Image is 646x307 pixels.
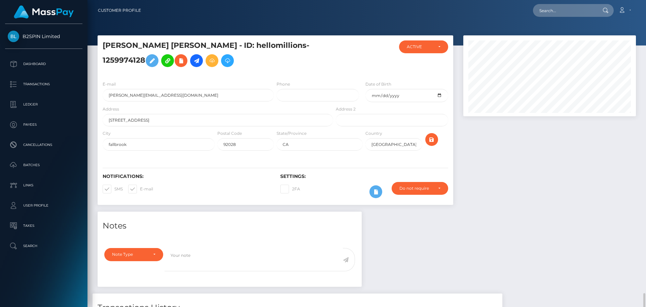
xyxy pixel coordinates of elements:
p: Taxes [8,221,80,231]
p: Batches [8,160,80,170]
label: Postal Code [217,130,242,136]
a: Customer Profile [98,3,141,18]
a: Batches [5,157,82,174]
button: Note Type [104,248,163,261]
p: Links [8,180,80,190]
label: Address [103,106,119,112]
a: Cancellations [5,136,82,153]
label: E-mail [128,185,153,193]
a: Payees [5,116,82,133]
h5: [PERSON_NAME] [PERSON_NAME] - ID: hellomillions-1259974128 [103,40,329,70]
label: 2FA [280,185,300,193]
img: MassPay Logo [14,5,74,19]
label: Address 2 [336,106,356,112]
label: Country [365,130,382,136]
label: SMS [103,185,123,193]
p: Transactions [8,79,80,89]
a: User Profile [5,197,82,214]
button: Do not require [392,182,448,195]
a: Search [5,238,82,254]
p: Ledger [8,99,80,110]
label: Phone [277,81,290,87]
h6: Notifications: [103,174,270,179]
a: Dashboard [5,56,82,72]
p: Search [8,241,80,251]
img: B2SPIN Limited [8,31,19,42]
a: Ledger [5,96,82,113]
a: Taxes [5,217,82,234]
h6: Settings: [280,174,448,179]
input: Search... [533,4,596,17]
a: Transactions [5,76,82,93]
label: Date of Birth [365,81,391,87]
button: ACTIVE [399,40,448,53]
p: Cancellations [8,140,80,150]
a: Links [5,177,82,194]
h4: Notes [103,220,357,232]
label: City [103,130,111,136]
div: Note Type [112,252,148,257]
label: State/Province [277,130,307,136]
p: Dashboard [8,59,80,69]
a: Initiate Payout [190,54,203,67]
span: B2SPIN Limited [5,33,82,39]
label: E-mail [103,81,116,87]
p: User Profile [8,201,80,211]
div: Do not require [399,186,433,191]
p: Payees [8,120,80,130]
div: ACTIVE [407,44,433,50]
